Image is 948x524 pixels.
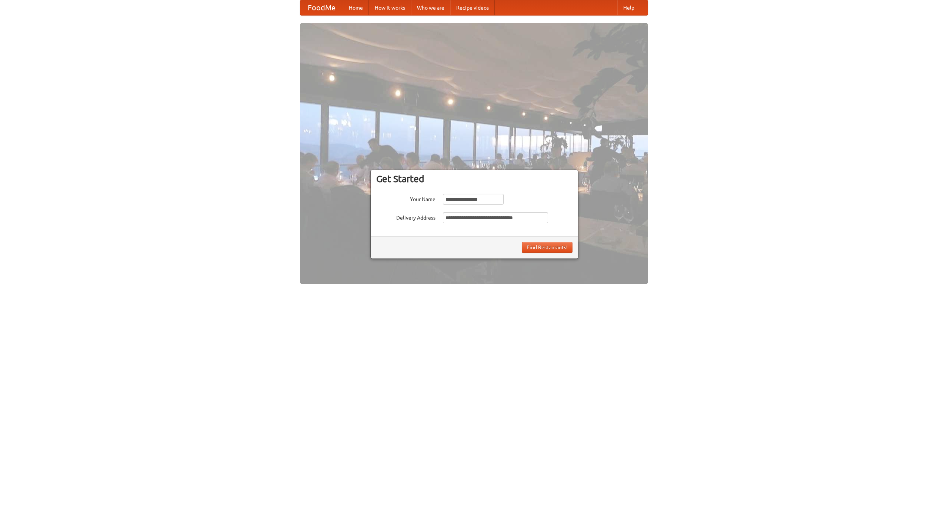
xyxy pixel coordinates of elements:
h3: Get Started [376,173,573,184]
a: FoodMe [300,0,343,15]
label: Your Name [376,194,435,203]
a: Who we are [411,0,450,15]
label: Delivery Address [376,212,435,221]
button: Find Restaurants! [522,242,573,253]
a: How it works [369,0,411,15]
a: Home [343,0,369,15]
a: Help [617,0,640,15]
a: Recipe videos [450,0,495,15]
